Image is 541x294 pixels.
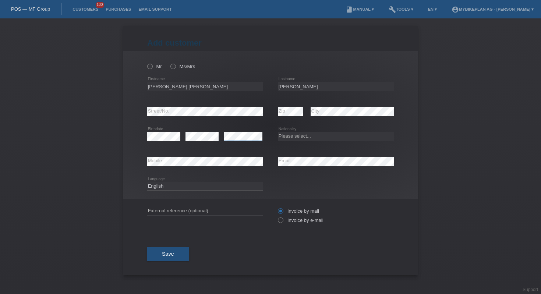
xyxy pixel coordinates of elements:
label: Ms/Mrs [170,64,195,69]
a: account_circleMybikeplan AG - [PERSON_NAME] ▾ [448,7,537,11]
a: Purchases [102,7,135,11]
input: Invoice by mail [278,208,283,217]
span: 100 [96,2,105,8]
input: Mr [147,64,152,68]
i: build [389,6,396,13]
a: EN ▾ [424,7,441,11]
label: Mr [147,64,162,69]
a: Customers [69,7,102,11]
i: account_circle [452,6,459,13]
button: Save [147,247,189,261]
h1: Add customer [147,38,394,47]
a: Email Support [135,7,175,11]
input: Invoice by e-mail [278,217,283,227]
input: Ms/Mrs [170,64,175,68]
a: POS — MF Group [11,6,50,12]
label: Invoice by mail [278,208,319,214]
i: book [346,6,353,13]
label: Invoice by e-mail [278,217,323,223]
span: Save [162,251,174,257]
a: bookManual ▾ [342,7,378,11]
a: buildTools ▾ [385,7,417,11]
a: Support [523,287,538,292]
